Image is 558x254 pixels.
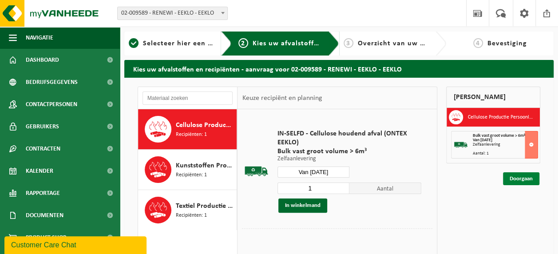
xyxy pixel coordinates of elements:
[176,211,207,220] span: Recipiënten: 1
[278,198,327,213] button: In winkelmand
[26,27,53,49] span: Navigatie
[26,115,59,138] span: Gebruikers
[253,40,375,47] span: Kies uw afvalstoffen en recipiënten
[4,234,148,254] iframe: chat widget
[473,38,483,48] span: 4
[237,87,326,109] div: Keuze recipiënt en planning
[26,138,60,160] span: Contracten
[344,38,353,48] span: 3
[129,38,214,49] a: 1Selecteer hier een vestiging
[277,156,422,162] p: Zelfaanlevering
[129,38,139,48] span: 1
[138,190,237,230] button: Textiel Productie Auto-industrie (CR) Recipiënten: 1
[138,109,237,150] button: Cellulose Productie Persoonlijke Hygiene (CR) Recipiënten: 1
[176,201,234,211] span: Textiel Productie Auto-industrie (CR)
[26,49,59,71] span: Dashboard
[472,138,492,143] strong: Van [DATE]
[26,160,53,182] span: Kalender
[117,7,228,20] span: 02-009589 - RENEWI - EEKLO - EEKLO
[349,183,421,194] span: Aantal
[467,110,533,124] h3: Cellulose Productie Persoonlijke Hygiene (CR)
[26,182,60,204] span: Rapportage
[446,87,540,108] div: [PERSON_NAME]
[118,7,227,20] span: 02-009589 - RENEWI - EEKLO - EEKLO
[176,160,234,171] span: Kunststoffen Productie Etiketten (CR)
[277,167,349,178] input: Selecteer datum
[358,40,451,47] span: Overzicht van uw aanvraag
[277,129,422,147] span: IN-SELFD - Cellulose houdend afval (ONTEX EEKLO)
[238,38,248,48] span: 2
[142,91,233,105] input: Materiaal zoeken
[26,226,66,249] span: Product Shop
[472,133,525,138] span: Bulk vast groot volume > 6m³
[503,172,539,185] a: Doorgaan
[124,60,554,77] h2: Kies uw afvalstoffen en recipiënten - aanvraag voor 02-009589 - RENEWI - EEKLO - EEKLO
[143,40,239,47] span: Selecteer hier een vestiging
[176,120,234,131] span: Cellulose Productie Persoonlijke Hygiene (CR)
[176,131,207,139] span: Recipiënten: 1
[26,93,77,115] span: Contactpersonen
[277,147,422,156] span: Bulk vast groot volume > 6m³
[26,71,78,93] span: Bedrijfsgegevens
[472,143,538,147] div: Zelfaanlevering
[138,150,237,190] button: Kunststoffen Productie Etiketten (CR) Recipiënten: 1
[26,204,63,226] span: Documenten
[472,151,538,156] div: Aantal: 1
[176,171,207,179] span: Recipiënten: 1
[487,40,527,47] span: Bevestiging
